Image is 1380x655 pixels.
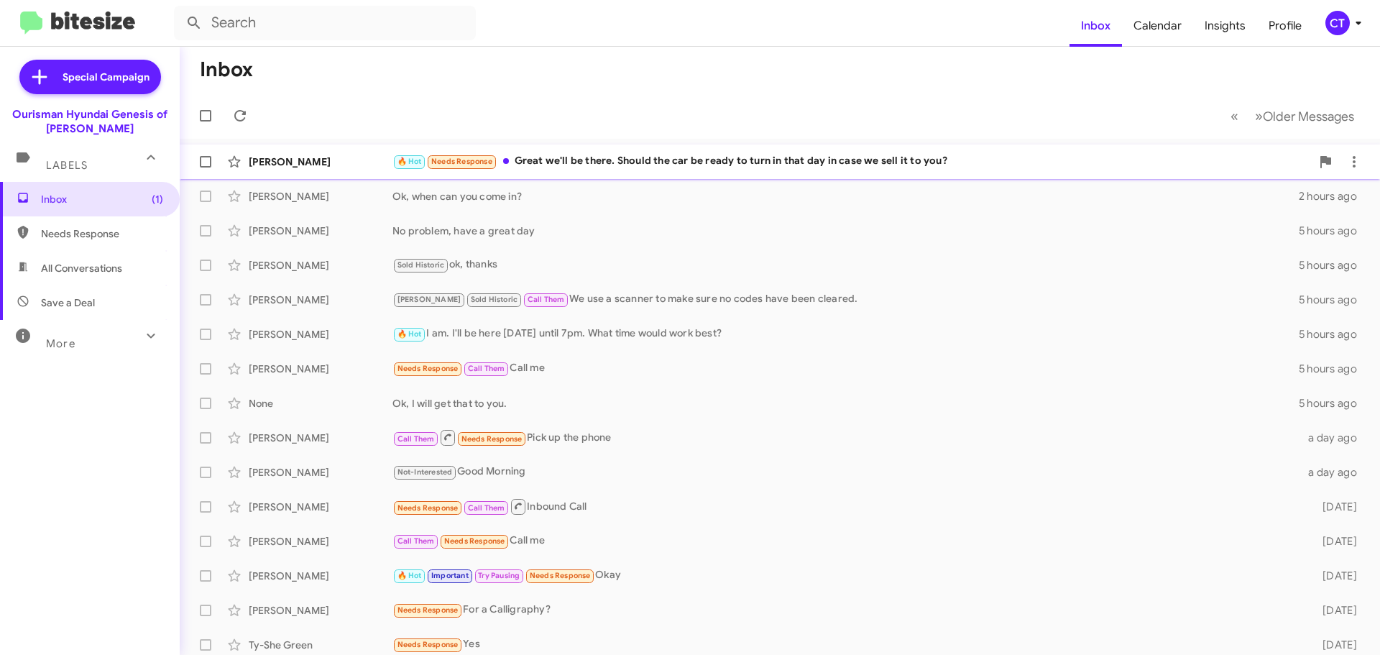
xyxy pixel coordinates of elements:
[392,257,1299,273] div: ok, thanks
[249,396,392,411] div: None
[392,567,1299,584] div: Okay
[1263,109,1354,124] span: Older Messages
[392,533,1299,549] div: Call me
[249,224,392,238] div: [PERSON_NAME]
[1299,189,1368,203] div: 2 hours ago
[392,636,1299,653] div: Yes
[174,6,476,40] input: Search
[471,295,518,304] span: Sold Historic
[249,500,392,514] div: [PERSON_NAME]
[528,295,565,304] span: Call Them
[1255,107,1263,125] span: »
[468,503,505,513] span: Call Them
[41,226,163,241] span: Needs Response
[461,434,523,444] span: Needs Response
[431,571,469,580] span: Important
[397,571,422,580] span: 🔥 Hot
[397,605,459,615] span: Needs Response
[19,60,161,94] a: Special Campaign
[249,603,392,618] div: [PERSON_NAME]
[200,58,253,81] h1: Inbox
[1299,362,1368,376] div: 5 hours ago
[1299,638,1368,652] div: [DATE]
[397,157,422,166] span: 🔥 Hot
[249,293,392,307] div: [PERSON_NAME]
[397,536,435,546] span: Call Them
[397,640,459,649] span: Needs Response
[1222,101,1247,131] button: Previous
[444,536,505,546] span: Needs Response
[1299,465,1368,480] div: a day ago
[1122,5,1193,47] a: Calendar
[1299,396,1368,411] div: 5 hours ago
[530,571,591,580] span: Needs Response
[152,192,163,206] span: (1)
[1313,11,1364,35] button: CT
[249,534,392,549] div: [PERSON_NAME]
[249,362,392,376] div: [PERSON_NAME]
[1257,5,1313,47] a: Profile
[41,261,122,275] span: All Conversations
[1223,101,1363,131] nav: Page navigation example
[1299,431,1368,445] div: a day ago
[1069,5,1122,47] a: Inbox
[397,503,459,513] span: Needs Response
[468,364,505,373] span: Call Them
[397,329,422,339] span: 🔥 Hot
[41,296,95,310] span: Save a Deal
[1230,107,1238,125] span: «
[41,192,163,206] span: Inbox
[1299,534,1368,549] div: [DATE]
[249,638,392,652] div: Ty-She Green
[392,396,1299,411] div: Ok, I will get that to you.
[478,571,520,580] span: Try Pausing
[392,153,1311,170] div: Great we'll be there. Should the car be ready to turn in that day in case we sell it to you?
[249,465,392,480] div: [PERSON_NAME]
[1299,569,1368,583] div: [DATE]
[46,159,88,172] span: Labels
[392,189,1299,203] div: Ok, when can you come in?
[1299,258,1368,272] div: 5 hours ago
[431,157,492,166] span: Needs Response
[1325,11,1350,35] div: CT
[392,464,1299,480] div: Good Morning
[249,155,392,169] div: [PERSON_NAME]
[46,337,75,350] span: More
[1193,5,1257,47] a: Insights
[392,360,1299,377] div: Call me
[1299,293,1368,307] div: 5 hours ago
[397,260,445,270] span: Sold Historic
[392,498,1299,516] div: Inbound Call
[397,434,435,444] span: Call Them
[249,431,392,445] div: [PERSON_NAME]
[1299,603,1368,618] div: [DATE]
[1246,101,1363,131] button: Next
[249,569,392,583] div: [PERSON_NAME]
[397,364,459,373] span: Needs Response
[63,70,149,84] span: Special Campaign
[392,429,1299,446] div: Pick up the phone
[397,295,461,304] span: [PERSON_NAME]
[1299,224,1368,238] div: 5 hours ago
[249,258,392,272] div: [PERSON_NAME]
[1299,500,1368,514] div: [DATE]
[392,602,1299,618] div: For a Calligraphy?
[397,467,453,477] span: Not-Interested
[249,327,392,342] div: [PERSON_NAME]
[392,224,1299,238] div: No problem, have a great day
[1299,327,1368,342] div: 5 hours ago
[392,291,1299,308] div: We use a scanner to make sure no codes have been cleared.
[392,326,1299,342] div: I am. I'll be here [DATE] until 7pm. What time would work best?
[249,189,392,203] div: [PERSON_NAME]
